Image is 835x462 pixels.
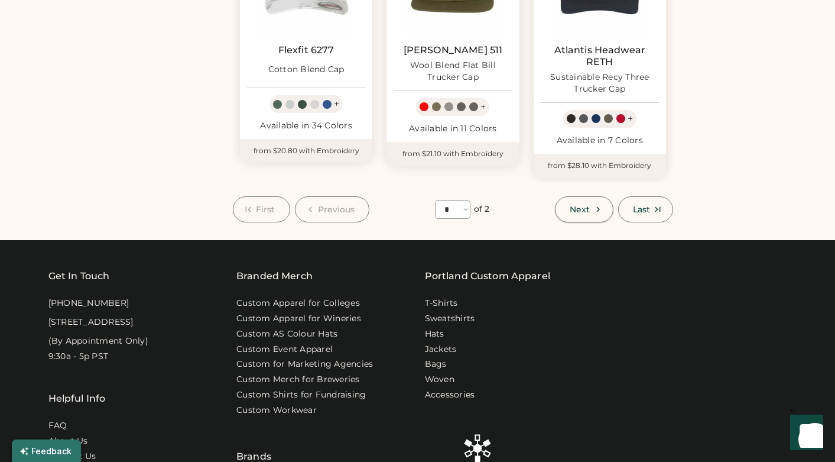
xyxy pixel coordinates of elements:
a: Sweatshirts [425,313,475,325]
div: Helpful Info [48,392,106,406]
a: Custom Event Apparel [236,344,333,356]
a: About Us [48,435,88,447]
a: Custom Apparel for Wineries [236,313,361,325]
div: Get In Touch [48,269,110,283]
a: [PERSON_NAME] 511 [404,44,503,56]
iframe: Front Chat [779,409,830,460]
button: First [233,196,290,222]
div: from $21.10 with Embroidery [386,142,519,166]
div: Available in 11 Colors [394,123,512,135]
button: Last [618,196,673,222]
div: Available in 34 Colors [247,120,365,132]
a: Flexfit 6277 [278,44,334,56]
button: Next [555,196,613,222]
a: T-Shirts [425,298,458,309]
a: Woven [425,374,454,386]
a: Custom Merch for Breweries [236,374,360,386]
a: FAQ [48,420,67,432]
div: [STREET_ADDRESS] [48,316,134,328]
a: Custom Shirts for Fundraising [236,389,366,401]
a: Accessories [425,389,475,401]
a: Portland Custom Apparel [425,269,550,283]
div: + [480,101,486,114]
div: from $20.80 with Embroidery [240,139,372,163]
div: [PHONE_NUMBER] [48,298,129,309]
span: First [256,205,275,214]
div: Cotton Blend Cap [268,64,345,76]
div: of 2 [474,203,489,215]
div: + [628,112,633,125]
div: (By Appointment Only) [48,335,148,347]
div: Branded Merch [236,269,313,283]
a: Custom Workwear [236,405,317,416]
div: from $28.10 with Embroidery [534,154,666,177]
a: Hats [425,328,444,340]
div: Wool Blend Flat Bill Trucker Cap [394,60,512,83]
a: Custom AS Colour Hats [236,328,337,340]
a: Custom Apparel for Colleges [236,298,360,309]
div: 9:30a - 5p PST [48,351,109,363]
span: Next [570,205,590,214]
div: Sustainable Recy Three Trucker Cap [541,72,659,95]
button: Previous [295,196,370,222]
a: Custom for Marketing Agencies [236,358,373,370]
a: Jackets [425,344,457,356]
div: Available in 7 Colors [541,135,659,147]
span: Last [633,205,650,214]
div: + [334,98,339,111]
a: Atlantis Headwear RETH [541,44,659,68]
a: Bags [425,358,447,370]
span: Previous [318,205,355,214]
